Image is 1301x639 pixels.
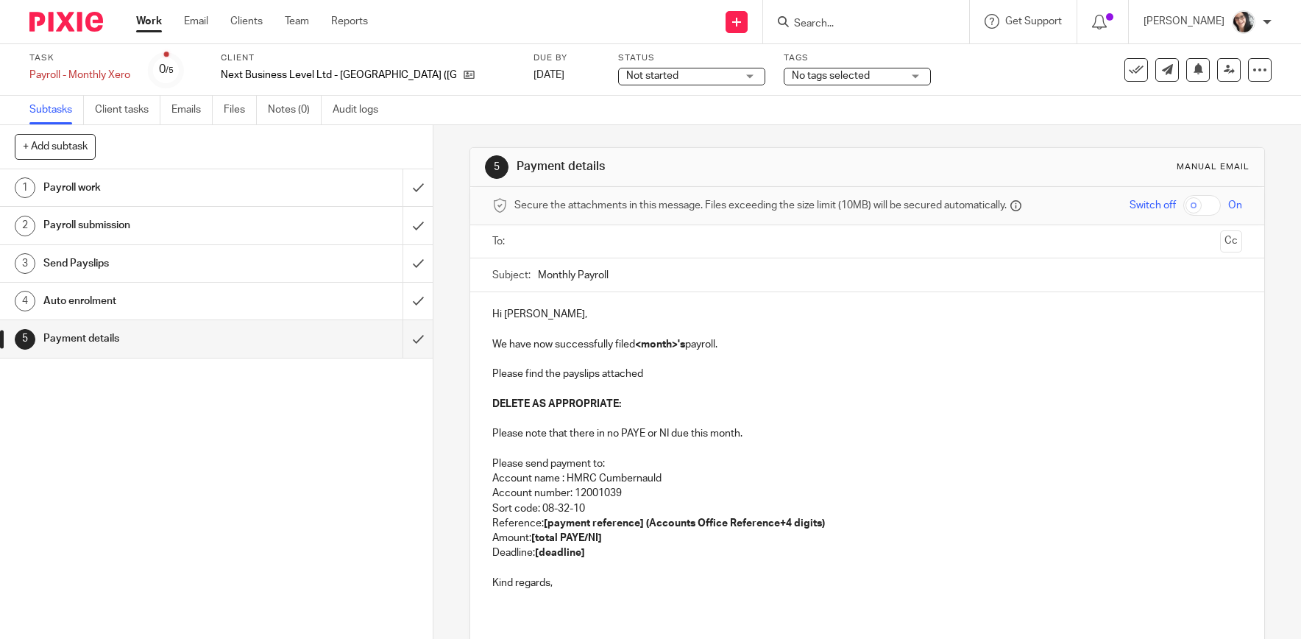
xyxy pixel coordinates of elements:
[43,214,273,236] h1: Payroll submission
[221,52,515,64] label: Client
[331,14,368,29] a: Reports
[618,52,765,64] label: Status
[29,12,103,32] img: Pixie
[492,516,1241,531] p: Reference:
[492,531,1241,546] p: Amount:
[626,71,678,81] span: Not started
[635,339,685,350] strong: <month>'s
[535,548,585,558] strong: [deadline]
[43,253,273,275] h1: Send Payslips
[29,96,84,124] a: Subtasks
[492,576,1241,590] p: Kind regards,
[792,71,870,81] span: No tags selected
[1220,230,1242,253] button: Cc
[184,14,208,29] a: Email
[1144,14,1224,29] p: [PERSON_NAME]
[95,96,160,124] a: Client tasks
[285,14,309,29] a: Team
[224,96,257,124] a: Files
[171,96,213,124] a: Emails
[492,501,1241,516] p: Sort code: 08-32-10
[492,426,1241,441] p: Please note that there in no PAYE or NI due this month.
[793,18,925,31] input: Search
[1228,198,1242,213] span: On
[492,546,1241,560] p: Deadline:
[221,68,456,82] p: Next Business Level Ltd - [GEOGRAPHIC_DATA] ([GEOGRAPHIC_DATA])
[533,70,564,80] span: [DATE]
[517,159,898,174] h1: Payment details
[533,52,600,64] label: Due by
[15,291,35,311] div: 4
[43,177,273,199] h1: Payroll work
[333,96,389,124] a: Audit logs
[531,533,602,543] strong: [total PAYE/NI]
[15,253,35,274] div: 3
[15,329,35,350] div: 5
[492,367,1241,381] p: Please find the payslips attached
[1130,198,1176,213] span: Switch off
[268,96,322,124] a: Notes (0)
[492,307,1241,322] p: Hi [PERSON_NAME],
[15,134,96,159] button: + Add subtask
[485,155,508,179] div: 5
[544,518,825,529] strong: [payment reference] (Accounts Office Reference+4 digits)
[492,486,1241,501] p: Account number: 12001039
[15,216,35,236] div: 2
[29,68,130,82] div: Payroll - Monthly Xero
[514,198,1007,213] span: Secure the attachments in this message. Files exceeding the size limit (10MB) will be secured aut...
[159,61,174,78] div: 0
[166,66,174,74] small: /5
[43,328,273,350] h1: Payment details
[1232,10,1255,34] img: me%20(1).jpg
[492,456,1241,471] p: Please send payment to:
[136,14,162,29] a: Work
[29,52,130,64] label: Task
[492,471,1241,486] p: Account name : HMRC Cumbernauld
[230,14,263,29] a: Clients
[492,337,1241,352] p: We have now successfully filed payroll.
[784,52,931,64] label: Tags
[492,234,508,249] label: To:
[1177,161,1249,173] div: Manual email
[492,268,531,283] label: Subject:
[492,399,621,409] strong: DELETE AS APPROPRIATE:
[15,177,35,198] div: 1
[1005,16,1062,27] span: Get Support
[43,290,273,312] h1: Auto enrolment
